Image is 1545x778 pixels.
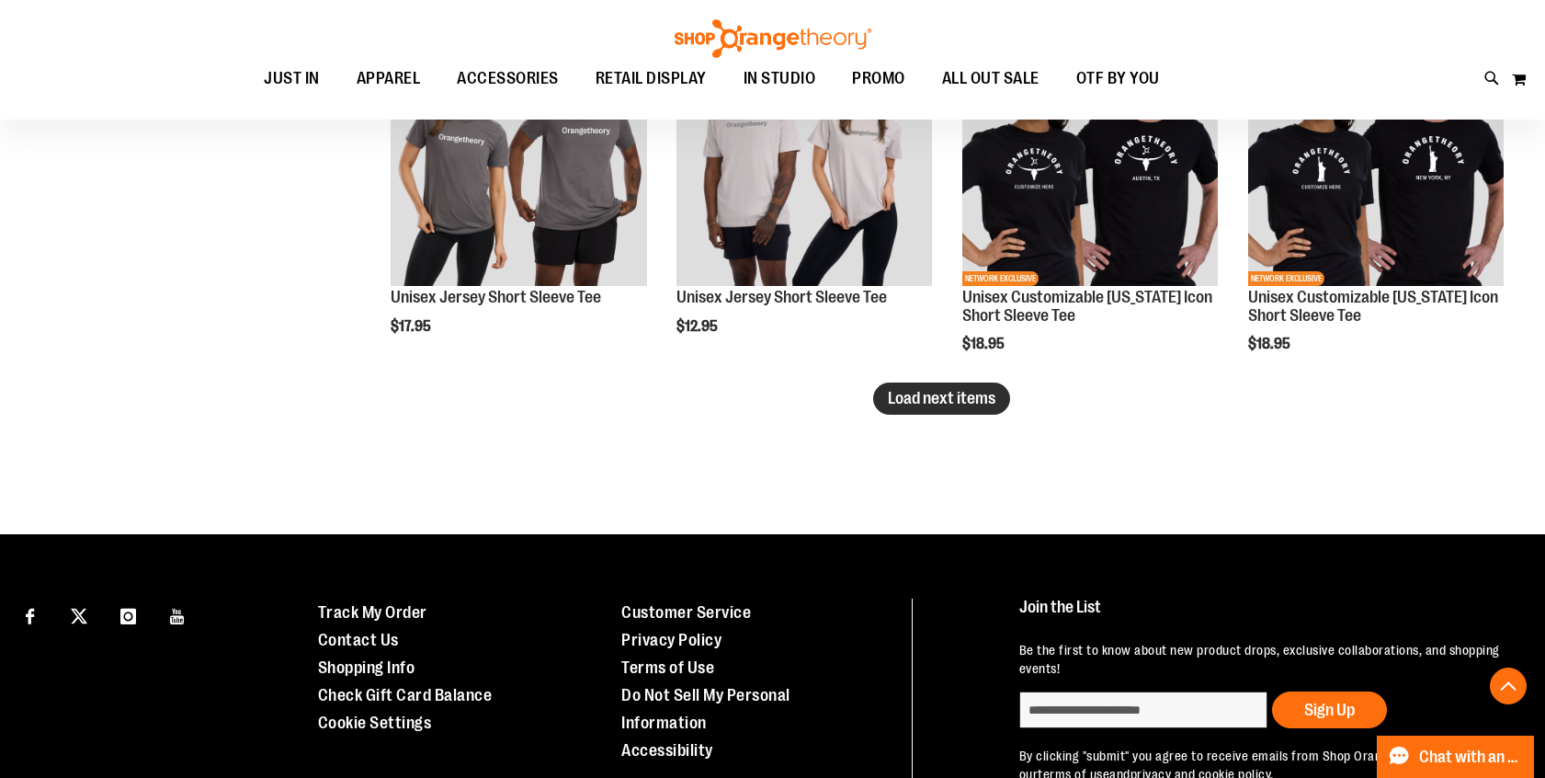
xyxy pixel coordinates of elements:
[1490,668,1527,704] button: Back To Top
[1419,749,1523,766] span: Chat with an Expert
[391,318,434,335] span: $17.95
[962,288,1212,325] a: Unisex Customizable [US_STATE] Icon Short Sleeve Tee
[162,599,194,631] a: Visit our Youtube page
[1272,692,1387,728] button: Sign Up
[112,599,144,631] a: Visit our Instagram page
[621,631,721,649] a: Privacy Policy
[318,686,493,704] a: Check Gift Card Balance
[1248,288,1498,325] a: Unisex Customizable [US_STATE] Icon Short Sleeve Tee
[63,599,96,631] a: Visit our X page
[391,30,646,286] img: Unisex Jersey Short Sleeve Tee
[962,30,1218,289] a: OTF City Unisex Texas Icon SS Tee BlackNEWNETWORK EXCLUSIVE
[852,58,905,99] span: PROMO
[873,383,1010,415] button: Load next items
[676,288,887,306] a: Unisex Jersey Short Sleeve Tee
[1248,30,1504,289] a: OTF City Unisex New York Icon SS Tee BlackNEWNETWORK EXCLUSIVE
[621,686,790,732] a: Do Not Sell My Personal Information
[457,58,559,99] span: ACCESSORIES
[318,658,415,677] a: Shopping Info
[744,58,816,99] span: IN STUDIO
[1304,701,1355,719] span: Sign Up
[1377,736,1535,778] button: Chat with an Expert
[391,30,646,289] a: Unisex Jersey Short Sleeve TeeNEW
[357,58,421,99] span: APPAREL
[391,288,601,306] a: Unisex Jersey Short Sleeve Tee
[71,608,87,624] img: Twitter
[1248,336,1293,352] span: $18.95
[1248,271,1324,286] span: NETWORK EXCLUSIVE
[953,21,1227,400] div: product
[1239,21,1513,400] div: product
[318,603,427,622] a: Track My Order
[318,714,432,732] a: Cookie Settings
[676,30,932,286] img: OTF Unisex Jersey SS Tee Grey
[962,336,1007,352] span: $18.95
[667,21,941,382] div: product
[1019,599,1506,633] h4: Join the List
[596,58,707,99] span: RETAIL DISPLAY
[962,271,1039,286] span: NETWORK EXCLUSIVE
[676,30,932,289] a: OTF Unisex Jersey SS Tee Grey
[1076,58,1160,99] span: OTF BY YOU
[1248,30,1504,286] img: OTF City Unisex New York Icon SS Tee Black
[888,389,995,407] span: Load next items
[621,741,713,760] a: Accessibility
[14,599,46,631] a: Visit our Facebook page
[962,30,1218,286] img: OTF City Unisex Texas Icon SS Tee Black
[1019,641,1506,678] p: Be the first to know about new product drops, exclusive collaborations, and shopping events!
[318,631,399,649] a: Contact Us
[621,658,714,677] a: Terms of Use
[264,58,320,99] span: JUST IN
[676,318,721,335] span: $12.95
[381,21,655,382] div: product
[1019,692,1267,728] input: enter email
[672,19,874,58] img: Shop Orangetheory
[621,603,751,622] a: Customer Service
[942,58,1039,99] span: ALL OUT SALE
